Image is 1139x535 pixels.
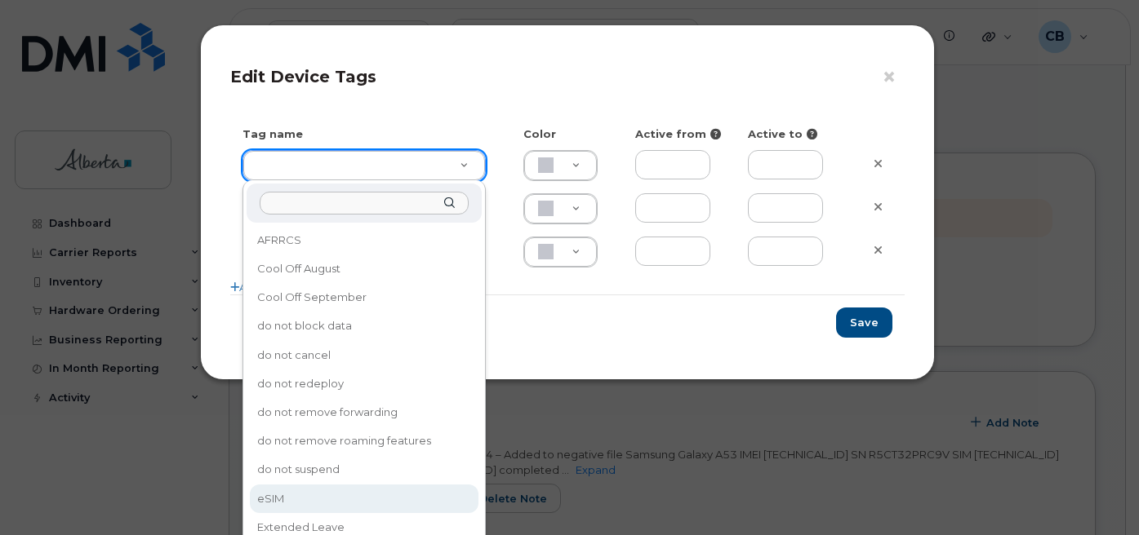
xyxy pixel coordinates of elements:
div: eSIM [251,486,477,511]
div: AFRRCS [251,228,477,253]
div: Cool Off September [251,285,477,310]
div: do not suspend [251,458,477,483]
div: do not remove forwarding [251,400,477,425]
div: Cool Off August [251,256,477,281]
div: do not block data [251,314,477,339]
div: do not remove roaming features [251,428,477,453]
div: do not redeploy [251,371,477,396]
div: do not cancel [251,343,477,368]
